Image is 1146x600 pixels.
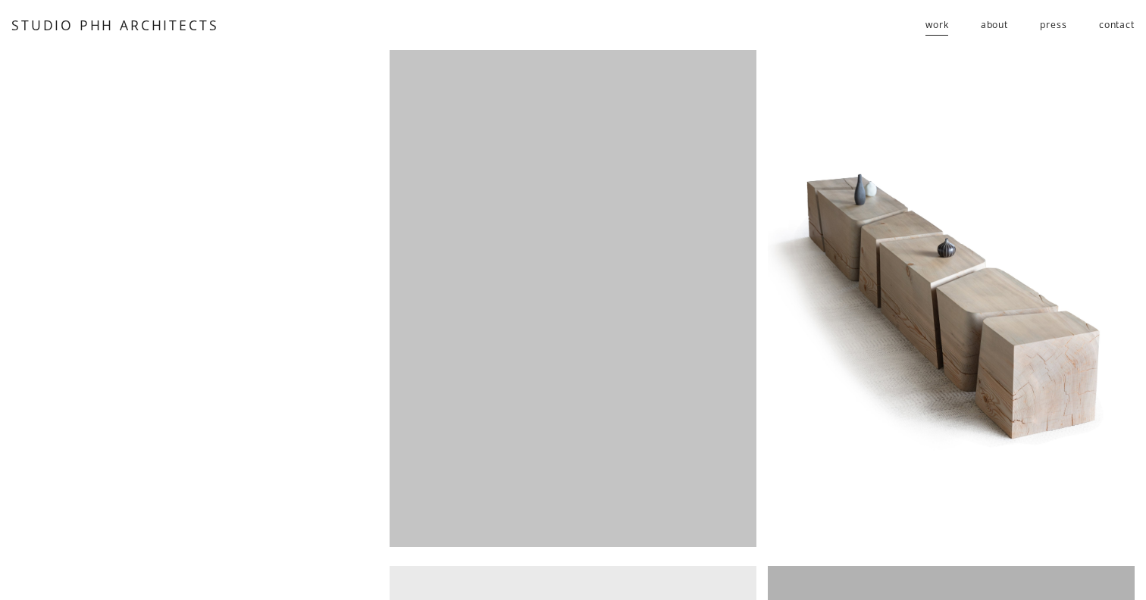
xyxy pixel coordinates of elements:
[981,13,1008,38] a: about
[1040,13,1066,38] a: press
[925,14,948,36] span: work
[925,13,948,38] a: folder dropdown
[11,16,218,34] a: STUDIO PHH ARCHITECTS
[1099,13,1135,38] a: contact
